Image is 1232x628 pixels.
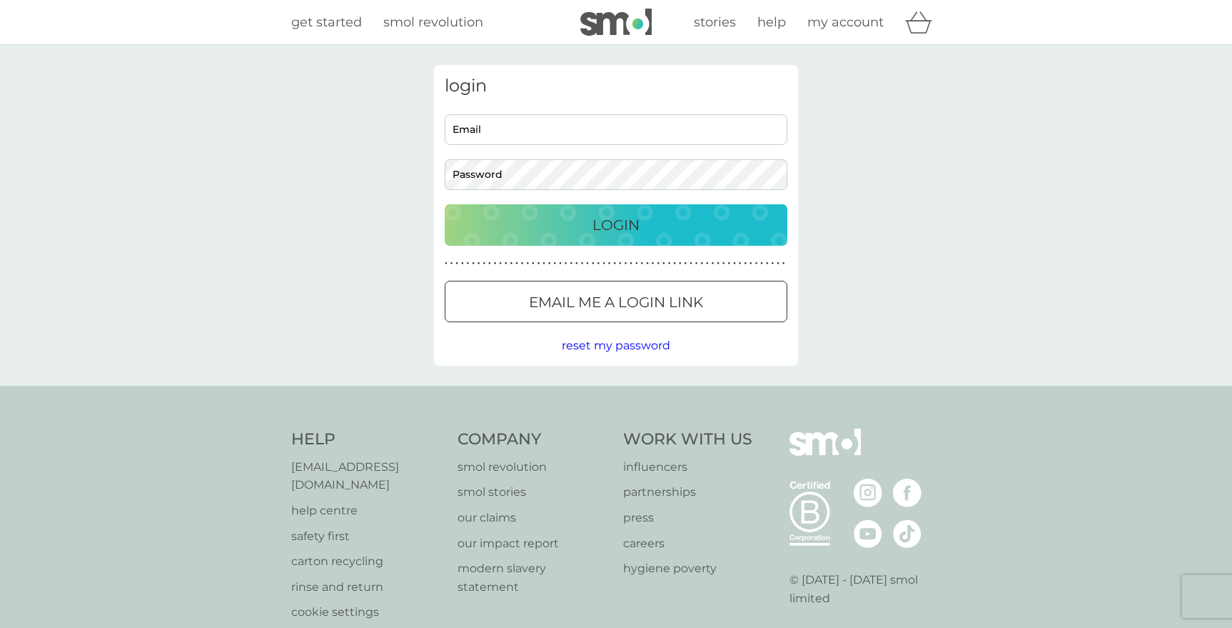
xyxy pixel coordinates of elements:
p: ● [635,260,638,267]
p: smol stories [458,483,610,502]
a: safety first [291,527,443,546]
p: ● [760,260,763,267]
img: visit the smol Instagram page [854,479,882,507]
a: our impact report [458,534,610,553]
h4: Company [458,429,610,451]
p: Email me a login link [529,291,703,314]
a: help centre [291,502,443,520]
p: ● [537,260,540,267]
p: ● [728,260,731,267]
p: ● [532,260,535,267]
p: ● [777,260,779,267]
p: ● [744,260,747,267]
p: ● [483,260,485,267]
p: ● [559,260,562,267]
p: ● [766,260,769,267]
p: ● [613,260,616,267]
a: get started [291,12,362,33]
img: visit the smol Youtube page [854,519,882,548]
p: ● [554,260,557,267]
p: ● [548,260,551,267]
p: Login [592,214,640,236]
img: visit the smol Facebook page [893,479,922,507]
p: ● [581,260,584,267]
p: ● [625,260,627,267]
span: my account [807,14,884,30]
p: ● [510,260,513,267]
p: ● [749,260,752,267]
h4: Work With Us [623,429,752,451]
span: help [757,14,786,30]
h3: login [445,76,787,96]
p: ● [542,260,545,267]
span: get started [291,14,362,30]
p: ● [494,260,497,267]
p: ● [597,260,600,267]
p: ● [565,260,567,267]
p: ● [478,260,480,267]
p: ● [695,260,698,267]
a: hygiene poverty [623,559,752,578]
a: modern slavery statement [458,559,610,596]
a: help [757,12,786,33]
a: careers [623,534,752,553]
p: ● [772,260,774,267]
p: ● [445,260,448,267]
p: © [DATE] - [DATE] smol limited [789,571,941,607]
h4: Help [291,429,443,451]
button: Login [445,204,787,246]
p: ● [592,260,595,267]
p: ● [521,260,524,267]
button: reset my password [562,337,670,355]
p: ● [515,260,518,267]
p: ● [488,260,491,267]
p: ● [472,260,475,267]
p: ● [450,260,453,267]
button: Email me a login link [445,281,787,322]
p: ● [467,260,470,267]
p: ● [722,260,725,267]
a: our claims [458,509,610,527]
p: ● [499,260,502,267]
p: ● [717,260,719,267]
p: ● [630,260,632,267]
p: ● [733,260,736,267]
img: smol [580,9,652,36]
p: ● [668,260,671,267]
a: [EMAIL_ADDRESS][DOMAIN_NAME] [291,458,443,494]
p: ● [575,260,578,267]
a: cookie settings [291,603,443,622]
p: ● [526,260,529,267]
p: ● [782,260,785,267]
p: ● [755,260,758,267]
a: partnerships [623,483,752,502]
p: ● [700,260,703,267]
p: ● [646,260,649,267]
a: my account [807,12,884,33]
span: reset my password [562,339,670,352]
p: ● [657,260,660,267]
p: ● [586,260,589,267]
p: ● [739,260,742,267]
span: smol revolution [383,14,483,30]
p: ● [712,260,715,267]
a: smol revolution [458,458,610,477]
div: basket [905,8,941,36]
a: press [623,509,752,527]
p: ● [679,260,682,267]
p: ● [608,260,611,267]
img: visit the smol Tiktok page [893,519,922,548]
p: ● [690,260,692,267]
a: carton recycling [291,552,443,571]
a: stories [694,12,736,33]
